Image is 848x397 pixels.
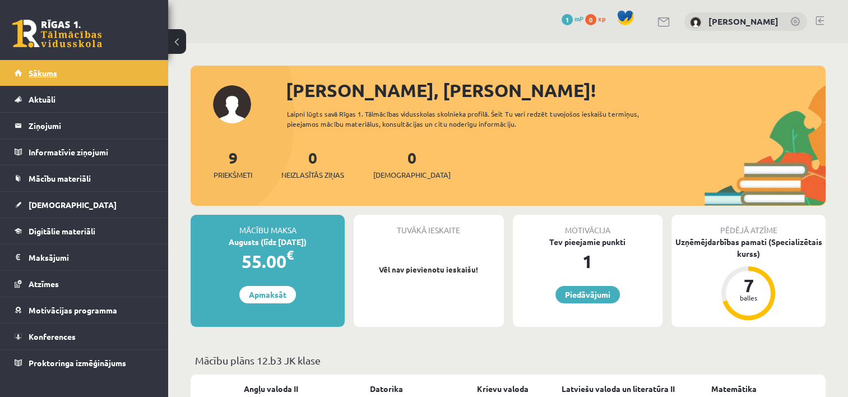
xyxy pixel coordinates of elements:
div: 55.00 [191,248,345,275]
legend: Ziņojumi [29,113,154,139]
legend: Informatīvie ziņojumi [29,139,154,165]
span: [DEMOGRAPHIC_DATA] [29,200,117,210]
a: Rīgas 1. Tālmācības vidusskola [12,20,102,48]
a: Maksājumi [15,244,154,270]
p: Vēl nav pievienotu ieskaišu! [359,264,498,275]
a: Mācību materiāli [15,165,154,191]
span: Aktuāli [29,94,55,104]
span: Neizlasītās ziņas [281,169,344,181]
a: 0 xp [585,14,611,23]
a: 1 mP [562,14,583,23]
span: 0 [585,14,596,25]
a: 0[DEMOGRAPHIC_DATA] [373,147,451,181]
span: Sākums [29,68,57,78]
div: Pēdējā atzīme [671,215,826,236]
div: balles [731,294,765,301]
div: Laipni lūgts savā Rīgas 1. Tālmācības vidusskolas skolnieka profilā. Šeit Tu vari redzēt tuvojošo... [287,109,668,129]
a: Datorika [370,383,403,395]
span: Motivācijas programma [29,305,117,315]
a: Ziņojumi [15,113,154,139]
span: 1 [562,14,573,25]
div: Uzņēmējdarbības pamati (Specializētais kurss) [671,236,826,260]
a: Sākums [15,60,154,86]
div: Tuvākā ieskaite [354,215,503,236]
a: [DEMOGRAPHIC_DATA] [15,192,154,218]
span: Digitālie materiāli [29,226,95,236]
span: € [286,247,294,263]
a: [PERSON_NAME] [708,16,779,27]
a: Piedāvājumi [555,286,620,303]
a: Atzīmes [15,271,154,297]
a: Motivācijas programma [15,297,154,323]
div: Motivācija [513,215,662,236]
a: Uzņēmējdarbības pamati (Specializētais kurss) 7 balles [671,236,826,322]
span: xp [598,14,605,23]
a: Apmaksāt [239,286,296,303]
a: Informatīvie ziņojumi [15,139,154,165]
a: Proktoringa izmēģinājums [15,350,154,376]
span: Mācību materiāli [29,173,91,183]
span: Priekšmeti [214,169,252,181]
span: [DEMOGRAPHIC_DATA] [373,169,451,181]
span: Atzīmes [29,279,59,289]
a: Matemātika [711,383,757,395]
a: 9Priekšmeti [214,147,252,181]
span: Konferences [29,331,76,341]
div: 1 [513,248,662,275]
a: Latviešu valoda un literatūra II [562,383,675,395]
a: Angļu valoda II [244,383,298,395]
div: 7 [731,276,765,294]
div: [PERSON_NAME], [PERSON_NAME]! [286,77,826,104]
div: Augusts (līdz [DATE]) [191,236,345,248]
a: Krievu valoda [476,383,528,395]
p: Mācību plāns 12.b3 JK klase [195,353,821,368]
span: Proktoringa izmēģinājums [29,358,126,368]
img: Viktorija Raciņa [690,17,701,28]
span: mP [574,14,583,23]
div: Tev pieejamie punkti [513,236,662,248]
div: Mācību maksa [191,215,345,236]
a: Digitālie materiāli [15,218,154,244]
a: Aktuāli [15,86,154,112]
a: Konferences [15,324,154,349]
legend: Maksājumi [29,244,154,270]
a: 0Neizlasītās ziņas [281,147,344,181]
